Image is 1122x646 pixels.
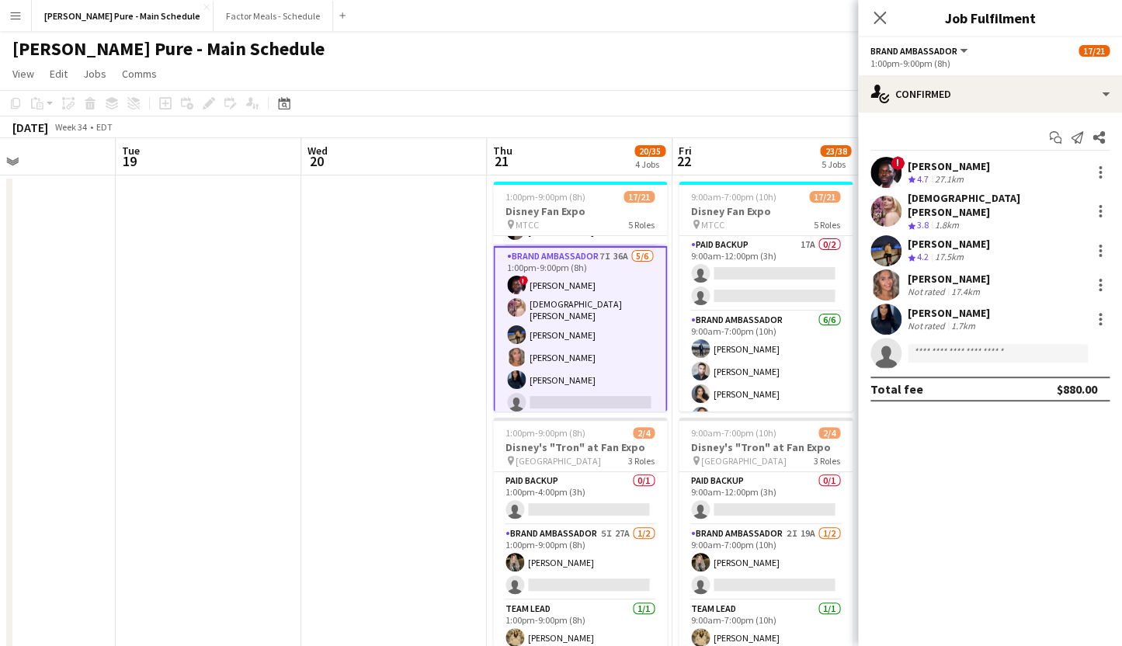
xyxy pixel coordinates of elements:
[505,191,585,203] span: 1:00pm-9:00pm (8h)
[701,455,787,467] span: [GEOGRAPHIC_DATA]
[814,219,840,231] span: 5 Roles
[628,219,655,231] span: 5 Roles
[679,144,691,158] span: Fri
[635,158,665,170] div: 4 Jobs
[505,427,585,439] span: 1:00pm-9:00pm (8h)
[932,173,967,186] div: 27.1km
[12,67,34,81] span: View
[516,455,601,467] span: [GEOGRAPHIC_DATA]
[12,120,48,135] div: [DATE]
[493,182,667,412] app-job-card: 1:00pm-9:00pm (8h)17/21Disney Fan Expo MTCC5 Roles[PERSON_NAME][PERSON_NAME][PERSON_NAME]Brand Am...
[6,64,40,84] a: View
[870,57,1110,69] div: 1:00pm-9:00pm (8h)
[493,246,667,419] app-card-role: Brand Ambassador7I36A5/61:00pm-9:00pm (8h)![PERSON_NAME][DEMOGRAPHIC_DATA][PERSON_NAME][PERSON_NA...
[1057,381,1097,397] div: $880.00
[624,191,655,203] span: 17/21
[32,1,214,31] button: [PERSON_NAME] Pure - Main Schedule
[908,237,990,251] div: [PERSON_NAME]
[679,525,853,600] app-card-role: Brand Ambassador2I19A1/29:00am-7:00pm (10h)[PERSON_NAME]
[493,440,667,454] h3: Disney's "Tron" at Fan Expo
[932,251,967,264] div: 17.5km
[820,145,851,157] span: 23/38
[932,219,962,232] div: 1.8km
[307,144,328,158] span: Wed
[948,286,983,297] div: 17.4km
[493,525,667,600] app-card-role: Brand Ambassador5I27A1/21:00pm-9:00pm (8h)[PERSON_NAME]
[43,64,74,84] a: Edit
[870,381,923,397] div: Total fee
[120,152,140,170] span: 19
[12,37,325,61] h1: [PERSON_NAME] Pure - Main Schedule
[77,64,113,84] a: Jobs
[493,472,667,525] app-card-role: Paid Backup0/11:00pm-4:00pm (3h)
[908,272,990,286] div: [PERSON_NAME]
[701,219,724,231] span: MTCC
[679,182,853,412] app-job-card: 9:00am-7:00pm (10h)17/21Disney Fan Expo MTCC5 RolesPaid Backup17A0/29:00am-12:00pm (3h) Brand Amb...
[858,8,1122,28] h3: Job Fulfilment
[634,145,665,157] span: 20/35
[122,144,140,158] span: Tue
[891,156,905,170] span: !
[870,45,970,57] button: Brand Ambassador
[870,45,957,57] span: Brand Ambassador
[917,173,929,185] span: 4.7
[491,152,512,170] span: 21
[96,121,113,133] div: EDT
[679,204,853,218] h3: Disney Fan Expo
[908,320,948,332] div: Not rated
[116,64,163,84] a: Comms
[676,152,691,170] span: 22
[1079,45,1110,57] span: 17/21
[493,144,512,158] span: Thu
[691,427,776,439] span: 9:00am-7:00pm (10h)
[908,191,1085,219] div: [DEMOGRAPHIC_DATA][PERSON_NAME]
[679,236,853,311] app-card-role: Paid Backup17A0/29:00am-12:00pm (3h)
[51,121,90,133] span: Week 34
[691,191,776,203] span: 9:00am-7:00pm (10h)
[519,276,528,285] span: !
[122,67,157,81] span: Comms
[628,455,655,467] span: 3 Roles
[858,75,1122,113] div: Confirmed
[908,306,990,320] div: [PERSON_NAME]
[50,67,68,81] span: Edit
[679,311,853,477] app-card-role: Brand Ambassador6/69:00am-7:00pm (10h)[PERSON_NAME][PERSON_NAME][PERSON_NAME][PERSON_NAME]
[305,152,328,170] span: 20
[516,219,539,231] span: MTCC
[818,427,840,439] span: 2/4
[493,204,667,218] h3: Disney Fan Expo
[679,472,853,525] app-card-role: Paid Backup0/19:00am-12:00pm (3h)
[917,219,929,231] span: 3.8
[948,320,978,332] div: 1.7km
[633,427,655,439] span: 2/4
[917,251,929,262] span: 4.2
[214,1,333,31] button: Factor Meals - Schedule
[679,440,853,454] h3: Disney's "Tron" at Fan Expo
[908,159,990,173] div: [PERSON_NAME]
[83,67,106,81] span: Jobs
[814,455,840,467] span: 3 Roles
[821,158,850,170] div: 5 Jobs
[908,286,948,297] div: Not rated
[809,191,840,203] span: 17/21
